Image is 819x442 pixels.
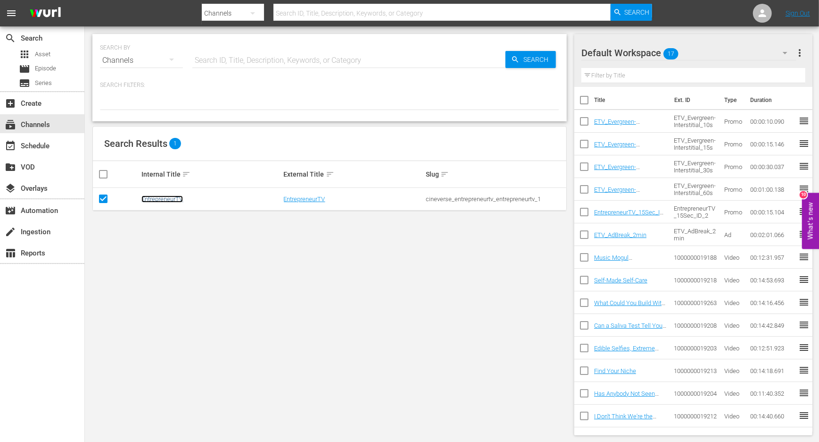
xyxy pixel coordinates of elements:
span: sort [182,170,190,178]
span: reorder [798,183,810,195]
span: Channels [5,119,16,130]
td: Video [720,359,746,382]
span: reorder [798,387,810,399]
a: ETV_AdBreak_2min [594,231,646,238]
span: sort [326,170,334,178]
a: ETV_Evergreen-Interstitial_60s [594,186,640,200]
a: Music Mogul [PERSON_NAME] Drops Business & Life Keys [594,254,657,275]
span: reorder [798,206,810,217]
span: Search [5,33,16,44]
span: Create [5,98,16,109]
td: 00:14:42.849 [746,314,798,337]
td: Video [720,405,746,427]
td: 00:01:00.138 [746,178,798,201]
td: Ad [720,223,746,246]
span: reorder [798,365,810,376]
span: Asset [35,50,50,59]
span: 1 [169,138,181,149]
a: ETV_Evergreen-Interstitial_15s [594,141,640,155]
td: Promo [720,155,746,178]
span: reorder [798,274,810,285]
span: Reports [5,247,16,259]
span: Automation [5,205,16,216]
td: ETV_Evergreen-Interstitial_10s [670,110,720,133]
a: EntrepreneurTV [284,195,325,203]
td: 00:14:40.660 [746,405,798,427]
td: 00:12:31.957 [746,246,798,269]
a: Edible Selfies, Extreme Beer Pong and More! [594,345,659,359]
td: Promo [720,133,746,155]
p: Search Filters: [100,81,559,89]
span: reorder [798,297,810,308]
td: 00:02:01.066 [746,223,798,246]
span: Series [35,78,52,88]
span: Ingestion [5,226,16,238]
td: ETV_Evergreen-Interstitial_30s [670,155,720,178]
td: 00:12:51.923 [746,337,798,359]
a: Can a Saliva Test Tell You Whether He's the One? [594,322,666,336]
a: ETV_Evergreen-Interstitial_10s [594,118,640,132]
span: reorder [798,161,810,172]
span: Search Results [104,138,167,149]
div: cineverse_entrepreneurtv_entrepreneurtv_1 [426,195,565,203]
span: Series [19,77,30,89]
div: Internal Title [141,169,281,180]
a: What Could You Build With Another $500,000? [594,299,665,314]
a: EntrepreneurTV [141,195,183,203]
a: EntrepreneurTV_15Sec_ID_2 [594,209,664,223]
td: 00:00:15.104 [746,201,798,223]
th: Type [719,87,745,113]
span: Schedule [5,140,16,152]
span: Episode [19,63,30,75]
span: menu [6,8,17,19]
th: Ext. ID [669,87,719,113]
a: I Don't Think We're the Right Investors [594,413,656,427]
div: Default Workspace [581,40,797,66]
td: 00:00:30.037 [746,155,798,178]
span: reorder [798,229,810,240]
td: Promo [720,201,746,223]
span: more_vert [794,47,805,59]
div: External Title [284,169,423,180]
td: Video [720,382,746,405]
td: Video [720,314,746,337]
th: Duration [745,87,801,113]
button: Search [505,51,556,68]
td: 00:14:16.456 [746,291,798,314]
span: sort [440,170,449,178]
button: Open Feedback Widget [802,193,819,249]
span: reorder [798,342,810,353]
a: Sign Out [786,9,810,17]
td: 00:14:18.691 [746,359,798,382]
td: 1000000019218 [670,269,720,291]
a: Self-Made Self-Care [594,277,647,284]
a: Has Anybody Not Seen That Product? [594,390,659,404]
td: 1000000019208 [670,314,720,337]
td: Video [720,291,746,314]
td: EntrepreneurTV_15Sec_ID_2 [670,201,720,223]
td: Video [720,246,746,269]
div: Slug [426,169,565,180]
span: Overlays [5,183,16,194]
div: Channels [100,47,183,74]
td: 1000000019204 [670,382,720,405]
img: ans4CAIJ8jUAAAAAAAAAAAAAAAAAAAAAAAAgQb4GAAAAAAAAAAAAAAAAAAAAAAAAJMjXAAAAAAAAAAAAAAAAAAAAAAAAgAT5G... [23,2,68,25]
td: 1000000019263 [670,291,720,314]
span: Search [520,51,556,68]
td: Promo [720,178,746,201]
span: reorder [798,251,810,263]
span: Asset [19,49,30,60]
span: reorder [798,138,810,149]
a: ETV_Evergreen-Interstitial_30s [594,163,640,178]
td: 00:14:53.693 [746,269,798,291]
td: 00:11:40.352 [746,382,798,405]
span: 17 [663,44,678,64]
button: more_vert [794,42,805,64]
td: 1000000019188 [670,246,720,269]
td: 1000000019203 [670,337,720,359]
td: 00:00:15.146 [746,133,798,155]
span: reorder [798,115,810,127]
span: VOD [5,161,16,173]
span: Episode [35,64,56,73]
span: reorder [798,319,810,331]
